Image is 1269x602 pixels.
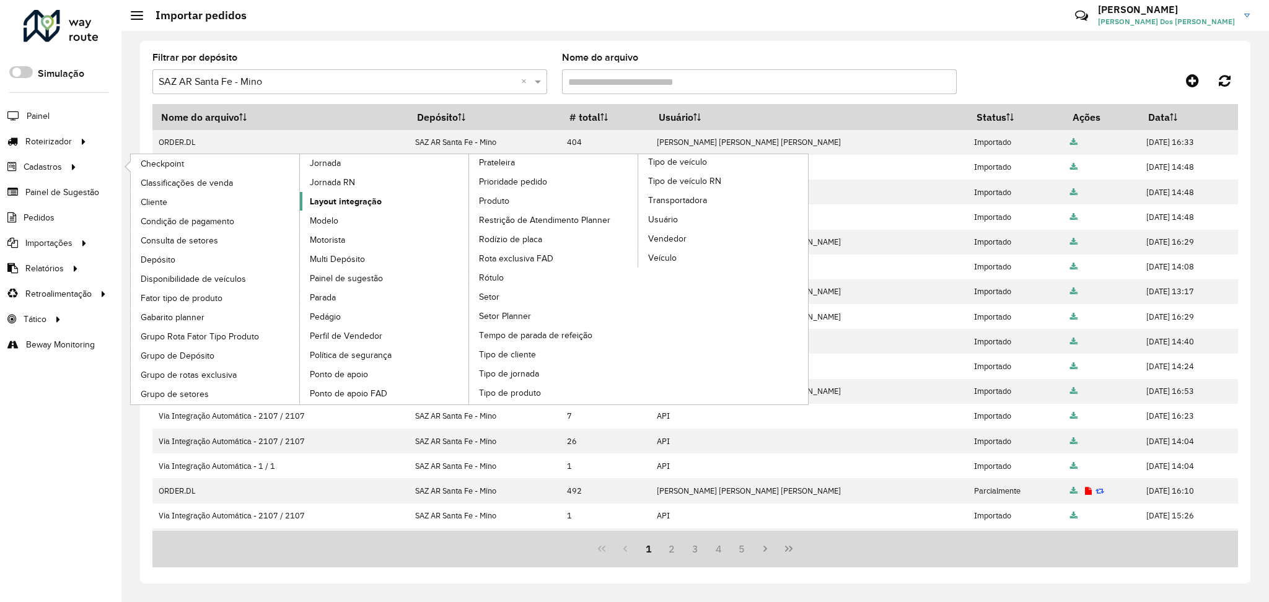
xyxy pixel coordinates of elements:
[141,311,204,324] span: Gabarito planner
[650,279,968,304] td: [PERSON_NAME] [PERSON_NAME] [PERSON_NAME]
[479,290,499,303] span: Setor
[310,329,382,342] span: Perfil de Vendedor
[141,253,175,266] span: Depósito
[1070,286,1078,297] a: Arquivo completo
[25,135,72,148] span: Roteirizador
[1070,436,1078,447] a: Arquivo completo
[131,365,301,384] a: Grupo de rotas exclusiva
[479,271,504,284] span: Rótulo
[310,176,355,189] span: Jornada RN
[409,478,561,503] td: SAZ AR Santa Fe - Mino
[141,388,209,401] span: Grupo de setores
[152,478,409,503] td: ORDER.DL
[24,313,46,326] span: Tático
[650,304,968,329] td: [PERSON_NAME] [PERSON_NAME] [PERSON_NAME]
[469,191,639,210] a: Produto
[141,215,234,228] span: Condição de pagamento
[131,269,301,288] a: Disponibilidade de veículos
[131,308,301,326] a: Gabarito planner
[1070,312,1078,322] a: Arquivo completo
[152,528,409,553] td: Via Integração Automática - 2107 / 2107
[561,453,650,478] td: 1
[777,537,801,561] button: Last Page
[1064,104,1140,130] th: Ações
[968,230,1064,255] td: Importado
[1098,16,1235,27] span: [PERSON_NAME] Dos [PERSON_NAME]
[469,364,639,383] a: Tipo de jornada
[638,172,808,190] a: Tipo de veículo RN
[469,345,639,364] a: Tipo de cliente
[707,537,731,561] button: 4
[131,154,301,173] a: Checkpoint
[409,130,561,155] td: SAZ AR Santa Fe - Mino
[300,192,470,211] a: Layout integração
[561,104,650,130] th: # total
[27,110,50,123] span: Painel
[300,250,470,268] a: Multi Depósito
[968,478,1064,503] td: Parcialmente
[561,478,650,503] td: 492
[310,349,392,362] span: Política de segurança
[561,130,650,155] td: 404
[469,154,808,404] a: Tipo de veículo
[300,346,470,364] a: Política de segurança
[24,160,62,173] span: Cadastros
[1070,411,1078,421] a: Arquivo completo
[479,329,592,342] span: Tempo de parada de refeição
[141,196,167,209] span: Cliente
[1070,187,1078,198] a: Arquivo completo
[968,130,1064,155] td: Importado
[300,154,639,404] a: Prateleira
[469,230,639,248] a: Rodízio de placa
[968,453,1064,478] td: Importado
[1139,155,1237,180] td: [DATE] 14:48
[650,329,968,354] td: API
[968,528,1064,553] td: Importado
[300,384,470,403] a: Ponto de apoio FAD
[152,130,409,155] td: ORDER.DL
[131,327,301,346] a: Grupo Rota Fator Tipo Produto
[968,504,1064,528] td: Importado
[25,262,64,275] span: Relatórios
[469,172,639,191] a: Prioridade pedido
[300,326,470,345] a: Perfil de Vendedor
[650,453,968,478] td: API
[968,304,1064,329] td: Importado
[968,329,1064,354] td: Importado
[469,383,639,402] a: Tipo de produto
[479,386,541,399] span: Tipo de produto
[409,504,561,528] td: SAZ AR Santa Fe - Mino
[1096,486,1104,496] a: Reimportar
[753,537,777,561] button: Next Page
[479,194,509,207] span: Produto
[143,9,247,22] h2: Importar pedidos
[131,385,301,403] a: Grupo de setores
[409,404,561,429] td: SAZ AR Santa Fe - Mino
[650,354,968,378] td: API
[561,404,650,429] td: 7
[1139,429,1237,453] td: [DATE] 14:04
[310,233,345,246] span: Motorista
[1139,404,1237,429] td: [DATE] 16:23
[479,156,515,169] span: Prateleira
[1139,478,1237,503] td: [DATE] 16:10
[561,528,650,553] td: 19
[310,214,338,227] span: Modelo
[469,326,639,344] a: Tempo de parada de refeição
[1139,528,1237,553] td: [DATE] 15:00
[968,104,1064,130] th: Status
[968,379,1064,404] td: Importado
[409,453,561,478] td: SAZ AR Santa Fe - Mino
[650,528,968,553] td: API
[1068,2,1095,29] a: Contato Rápido
[968,255,1064,279] td: Importado
[1139,279,1237,304] td: [DATE] 13:17
[152,50,237,65] label: Filtrar por depósito
[650,155,968,180] td: API
[637,537,661,561] button: 1
[469,249,639,268] a: Rota exclusiva FAD
[1139,104,1237,130] th: Data
[1139,354,1237,378] td: [DATE] 14:24
[683,537,707,561] button: 3
[479,310,531,323] span: Setor Planner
